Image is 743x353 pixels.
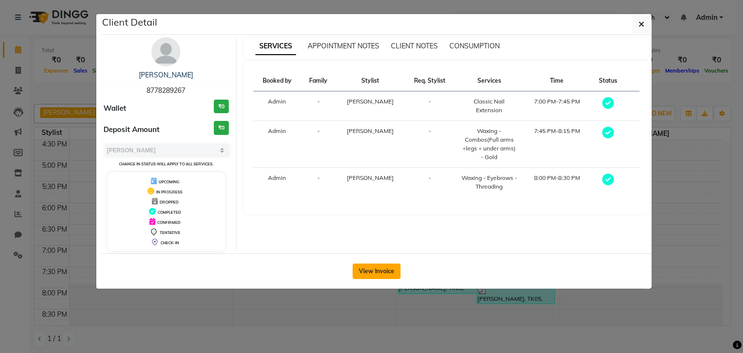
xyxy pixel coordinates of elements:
h3: ₹0 [214,100,229,114]
td: 8:00 PM-8:30 PM [523,168,591,197]
span: UPCOMING [159,179,179,184]
span: DROPPED [160,200,178,205]
div: Classic Nail Extension [461,97,518,115]
span: IN PROGRESS [156,190,182,194]
span: CLIENT NOTES [391,42,438,50]
th: Booked by [253,71,301,91]
td: - [405,168,455,197]
div: Waxing - Eyebrows - Threading [461,174,518,191]
td: 7:45 PM-8:15 PM [523,121,591,168]
td: - [405,91,455,121]
span: 8778289267 [147,86,185,95]
th: Time [523,71,591,91]
span: TENTATIVE [160,230,180,235]
img: avatar [151,37,180,66]
td: - [301,121,336,168]
span: [PERSON_NAME] [347,174,394,181]
td: Admin [253,91,301,121]
th: Family [301,71,336,91]
h3: ₹0 [214,121,229,135]
span: [PERSON_NAME] [347,127,394,134]
span: Wallet [104,103,126,114]
a: [PERSON_NAME] [139,71,193,79]
div: Waxing - Combos(Full arms +legs + under arms) - Gold [461,127,518,162]
th: Status [591,71,626,91]
th: Req. Stylist [405,71,455,91]
th: Services [455,71,523,91]
span: APPOINTMENT NOTES [308,42,379,50]
span: SERVICES [255,38,296,55]
td: Admin [253,121,301,168]
span: COMPLETED [158,210,181,215]
small: Change in status will apply to all services. [119,162,213,166]
span: CONFIRMED [157,220,180,225]
span: CHECK-IN [161,240,179,245]
span: [PERSON_NAME] [347,98,394,105]
td: 7:00 PM-7:45 PM [523,91,591,121]
span: CONSUMPTION [449,42,500,50]
button: View Invoice [353,264,401,279]
span: Deposit Amount [104,124,160,135]
td: - [301,168,336,197]
td: - [301,91,336,121]
td: - [405,121,455,168]
h5: Client Detail [102,15,157,29]
th: Stylist [336,71,405,91]
td: Admin [253,168,301,197]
